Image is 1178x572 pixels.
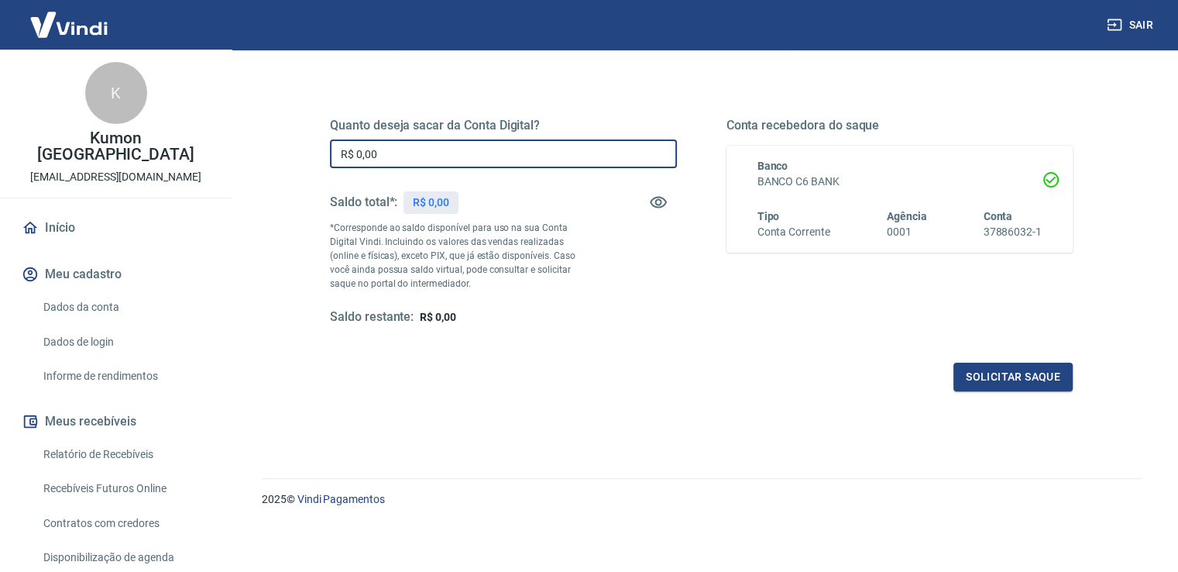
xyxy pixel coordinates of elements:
img: Vindi [19,1,119,48]
h5: Quanto deseja sacar da Conta Digital? [330,118,677,133]
span: Conta [983,210,1012,222]
a: Relatório de Recebíveis [37,439,213,470]
div: K [85,62,147,124]
a: Recebíveis Futuros Online [37,473,213,505]
button: Meus recebíveis [19,405,213,439]
p: [EMAIL_ADDRESS][DOMAIN_NAME] [30,169,201,185]
span: Agência [887,210,927,222]
span: R$ 0,00 [420,311,456,323]
p: Kumon [GEOGRAPHIC_DATA] [12,130,219,163]
p: R$ 0,00 [413,195,449,211]
h6: 37886032-1 [983,224,1042,240]
a: Início [19,211,213,245]
h6: Conta Corrente [757,224,830,240]
p: 2025 © [262,491,1141,508]
a: Informe de rendimentos [37,360,213,392]
button: Meu cadastro [19,257,213,291]
a: Dados da conta [37,291,213,323]
h5: Conta recebedora do saque [726,118,1073,133]
button: Sair [1104,11,1159,40]
a: Contratos com credores [37,508,213,539]
h5: Saldo total*: [330,195,397,210]
span: Banco [757,160,788,172]
button: Solicitar saque [953,363,1073,391]
h6: BANCO C6 BANK [757,174,1042,190]
a: Vindi Pagamentos [297,493,385,505]
p: *Corresponde ao saldo disponível para uso na sua Conta Digital Vindi. Incluindo os valores das ve... [330,221,590,291]
a: Dados de login [37,326,213,358]
h6: 0001 [887,224,927,240]
span: Tipo [757,210,780,222]
h5: Saldo restante: [330,309,414,326]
